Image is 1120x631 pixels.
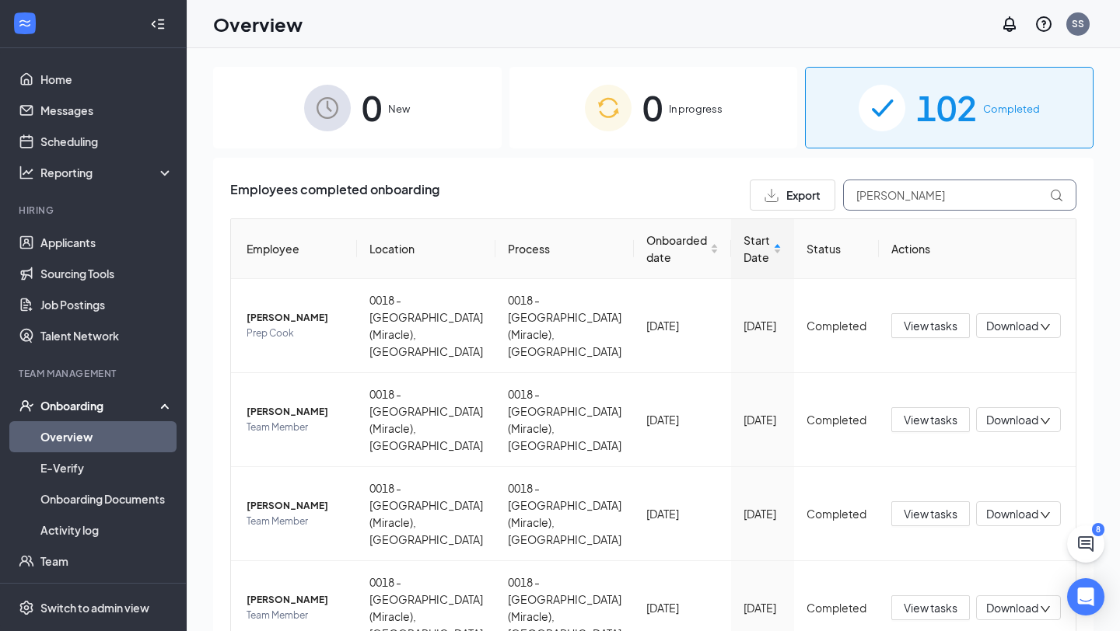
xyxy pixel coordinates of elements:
[1040,322,1051,333] span: down
[794,219,879,279] th: Status
[744,599,782,616] div: [DATE]
[744,232,770,266] span: Start Date
[807,505,866,522] div: Completed
[1067,525,1104,563] button: ChatActive
[40,421,173,452] a: Overview
[495,467,634,561] td: 0018 - [GEOGRAPHIC_DATA] (Miracle), [GEOGRAPHIC_DATA]
[230,180,439,211] span: Employees completed onboarding
[388,101,410,117] span: New
[40,95,173,126] a: Messages
[40,483,173,514] a: Onboarding Documents
[357,373,495,467] td: 0018 - [GEOGRAPHIC_DATA] (Miracle), [GEOGRAPHIC_DATA]
[986,318,1038,334] span: Download
[786,190,821,200] span: Export
[1076,535,1095,553] svg: ChatActive
[669,101,723,117] span: In progress
[744,505,782,522] div: [DATE]
[40,577,173,608] a: DocumentsCrown
[904,411,957,428] span: View tasks
[986,506,1038,522] span: Download
[19,367,170,380] div: Team Management
[891,313,970,338] button: View tasks
[247,608,345,623] span: Team Member
[807,599,866,616] div: Completed
[904,317,957,334] span: View tasks
[646,599,719,616] div: [DATE]
[807,411,866,428] div: Completed
[646,505,719,522] div: [DATE]
[40,452,173,483] a: E-Verify
[634,219,731,279] th: Onboarded date
[916,81,977,134] span: 102
[1067,578,1104,615] div: Open Intercom Messenger
[247,498,345,514] span: [PERSON_NAME]
[495,373,634,467] td: 0018 - [GEOGRAPHIC_DATA] (Miracle), [GEOGRAPHIC_DATA]
[744,317,782,334] div: [DATE]
[231,219,357,279] th: Employee
[40,289,173,320] a: Job Postings
[904,599,957,616] span: View tasks
[646,411,719,428] div: [DATE]
[1040,510,1051,521] span: down
[40,320,173,351] a: Talent Network
[40,126,173,157] a: Scheduling
[750,180,835,211] button: Export
[646,317,719,334] div: [DATE]
[247,404,345,420] span: [PERSON_NAME]
[19,600,34,615] svg: Settings
[40,227,173,258] a: Applicants
[247,326,345,341] span: Prep Cook
[891,595,970,620] button: View tasks
[904,505,957,522] span: View tasks
[40,398,160,413] div: Onboarding
[247,592,345,608] span: [PERSON_NAME]
[362,81,382,134] span: 0
[843,180,1076,211] input: Search by Name, Job Posting, or Process
[247,514,345,529] span: Team Member
[891,407,970,432] button: View tasks
[40,165,174,180] div: Reporting
[495,279,634,373] td: 0018 - [GEOGRAPHIC_DATA] (Miracle), [GEOGRAPHIC_DATA]
[40,258,173,289] a: Sourcing Tools
[40,546,173,577] a: Team
[891,501,970,526] button: View tasks
[357,219,495,279] th: Location
[1040,416,1051,427] span: down
[40,514,173,546] a: Activity log
[213,11,303,37] h1: Overview
[807,317,866,334] div: Completed
[19,398,34,413] svg: UserCheck
[986,412,1038,428] span: Download
[247,420,345,435] span: Team Member
[1040,604,1051,615] span: down
[744,411,782,428] div: [DATE]
[150,16,166,32] svg: Collapse
[1034,15,1053,33] svg: QuestionInfo
[19,165,34,180] svg: Analysis
[879,219,1076,279] th: Actions
[642,81,663,134] span: 0
[495,219,634,279] th: Process
[17,16,33,31] svg: WorkstreamLogo
[1000,15,1019,33] svg: Notifications
[247,310,345,326] span: [PERSON_NAME]
[357,467,495,561] td: 0018 - [GEOGRAPHIC_DATA] (Miracle), [GEOGRAPHIC_DATA]
[1092,523,1104,536] div: 8
[40,600,149,615] div: Switch to admin view
[646,232,707,266] span: Onboarded date
[19,204,170,217] div: Hiring
[983,101,1040,117] span: Completed
[986,600,1038,616] span: Download
[357,279,495,373] td: 0018 - [GEOGRAPHIC_DATA] (Miracle), [GEOGRAPHIC_DATA]
[1072,17,1084,30] div: SS
[40,64,173,95] a: Home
